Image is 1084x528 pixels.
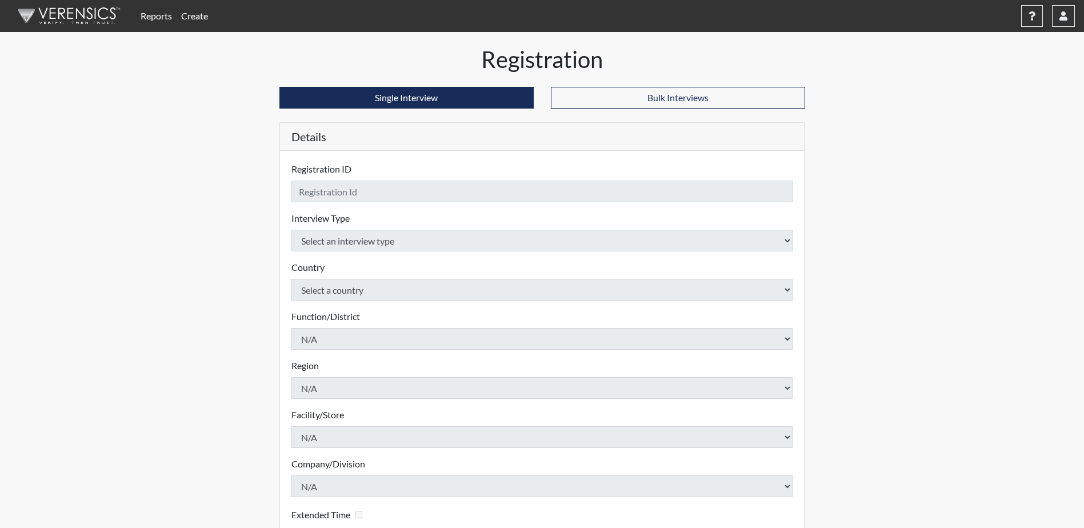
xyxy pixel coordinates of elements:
[279,87,534,109] button: Single Interview
[291,408,344,422] label: Facility/Store
[291,310,360,323] label: Function/District
[136,5,177,27] a: Reports
[291,506,367,523] div: Checking this box will provide the interviewee with an accomodation of extra time to answer each ...
[291,162,351,176] label: Registration ID
[291,261,325,274] label: Country
[291,457,365,471] label: Company/Division
[291,181,793,202] input: Insert a Registration ID, which needs to be a unique alphanumeric value for each interviewee
[177,5,213,27] a: Create
[291,211,350,225] label: Interview Type
[280,123,805,151] h5: Details
[551,87,805,109] button: Bulk Interviews
[279,46,805,73] h1: Registration
[291,508,350,522] label: Extended Time
[291,359,319,373] label: Region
